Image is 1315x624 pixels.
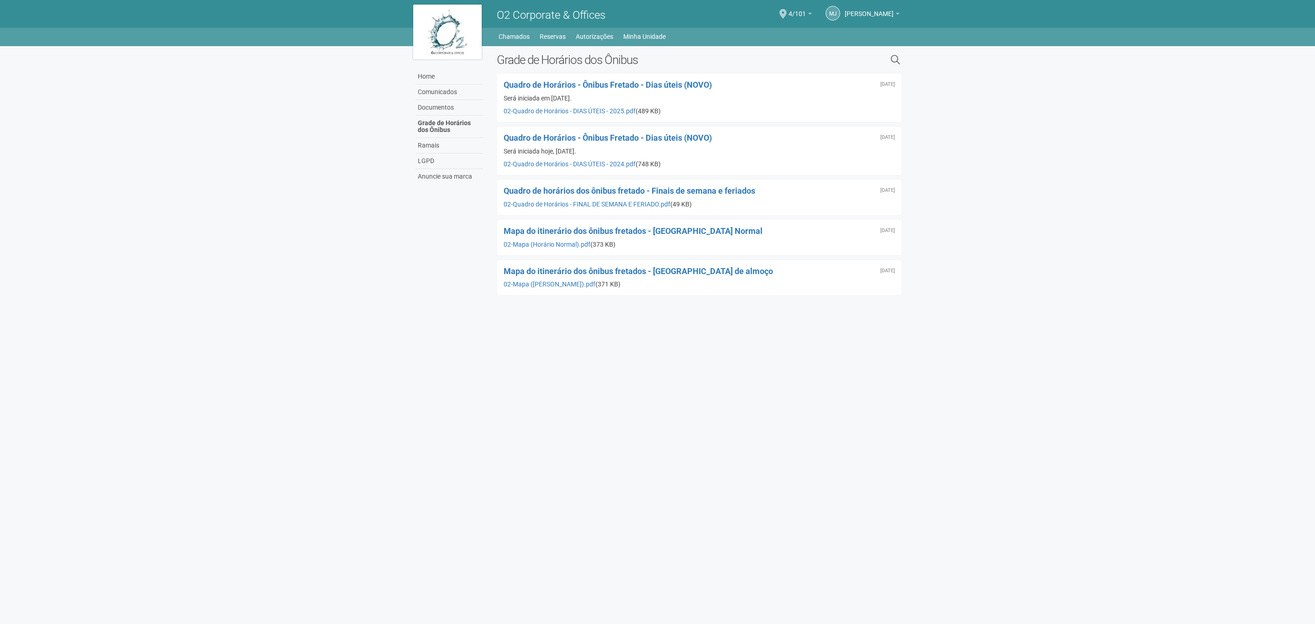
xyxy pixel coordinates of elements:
div: (489 KB) [504,107,895,115]
a: Minha Unidade [623,30,666,43]
h2: Grade de Horários dos Ônibus [497,53,797,67]
a: Autorizações [576,30,613,43]
a: Quadro de Horários - Ônibus Fretado - Dias úteis (NOVO) [504,80,712,90]
div: (49 KB) [504,200,895,208]
div: Sexta-feira, 23 de outubro de 2020 às 16:54 [880,228,895,233]
a: 02-Mapa ([PERSON_NAME]).pdf [504,280,595,288]
div: Sexta-feira, 23 de outubro de 2020 às 16:53 [880,268,895,274]
a: Ramais [416,138,483,153]
span: O2 Corporate & Offices [497,9,605,21]
span: Marcelle Junqueiro [845,1,894,17]
a: [PERSON_NAME] [845,11,899,19]
a: Mapa do itinerário dos ônibus fretados - [GEOGRAPHIC_DATA] de almoço [504,266,773,276]
a: Quadro de horários dos ônibus fretado - Finais de semana e feriados [504,186,755,196]
a: 02-Quadro de Horários - DIAS ÚTEIS - 2024.pdf [504,160,636,168]
div: Será iniciada hoje, [DATE]. [504,147,895,155]
a: 02-Mapa (Horário Normal).pdf [504,241,590,248]
a: Grade de Horários dos Ônibus [416,116,483,138]
a: Mapa do itinerário dos ônibus fretados - [GEOGRAPHIC_DATA] Normal [504,226,763,236]
a: LGPD [416,153,483,169]
div: Sexta-feira, 23 de outubro de 2020 às 16:55 [880,188,895,193]
a: MJ [826,6,840,21]
img: logo.jpg [413,5,482,59]
div: Sexta-feira, 24 de janeiro de 2025 às 19:36 [880,82,895,87]
a: 4/101 [789,11,812,19]
a: Quadro de Horários - Ônibus Fretado - Dias úteis (NOVO) [504,133,712,143]
a: Documentos [416,100,483,116]
span: 4/101 [789,1,806,17]
a: Anuncie sua marca [416,169,483,184]
div: Será iniciada em [DATE]. [504,94,895,102]
a: Chamados [499,30,530,43]
a: Home [416,69,483,85]
a: 02-Quadro de Horários - DIAS ÚTEIS - 2025.pdf [504,107,636,115]
div: (371 KB) [504,280,895,288]
a: 02-Quadro de Horários - FINAL DE SEMANA E FERIADO.pdf [504,201,670,208]
a: Reservas [540,30,566,43]
div: Segunda-feira, 13 de maio de 2024 às 11:08 [880,135,895,140]
a: Comunicados [416,85,483,100]
div: (748 KB) [504,160,895,168]
div: (373 KB) [504,240,895,249]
